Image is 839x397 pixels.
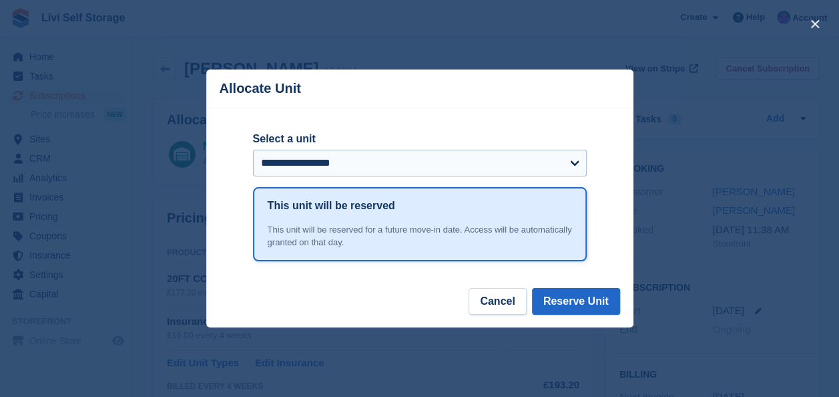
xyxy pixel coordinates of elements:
label: Select a unit [253,131,587,147]
button: close [804,13,826,35]
button: Cancel [469,288,526,315]
button: Reserve Unit [532,288,620,315]
p: Allocate Unit [220,81,301,96]
div: This unit will be reserved for a future move-in date. Access will be automatically granted on tha... [268,223,572,249]
h1: This unit will be reserved [268,198,395,214]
